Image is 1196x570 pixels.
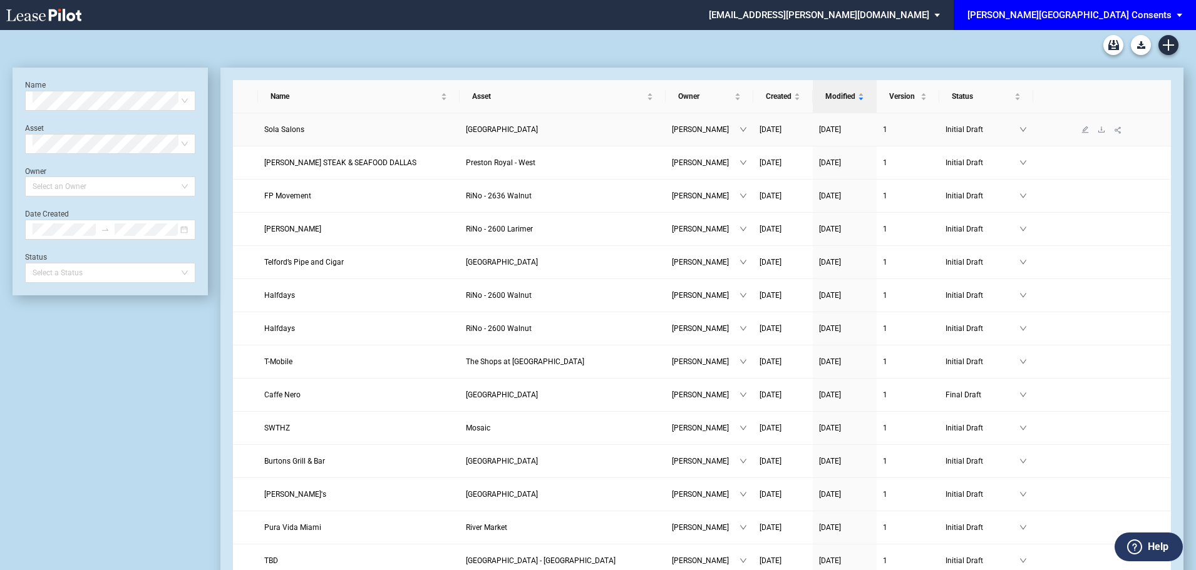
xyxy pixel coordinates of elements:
span: [DATE] [760,457,781,466]
span: Initial Draft [946,123,1019,136]
span: Initial Draft [946,554,1019,567]
span: down [740,391,747,399]
span: [DATE] [760,390,781,399]
span: Version [889,90,918,103]
a: 1 [883,355,933,368]
a: 1 [883,554,933,567]
span: down [740,457,747,465]
a: 1 [883,488,933,501]
a: [DATE] [760,289,807,302]
a: [DATE] [819,355,870,368]
a: Preston Royal - West [466,156,659,169]
a: [DATE] [819,156,870,169]
th: Version [877,80,939,113]
span: [DATE] [819,125,841,134]
span: down [1019,491,1027,498]
a: Halfdays [264,322,454,335]
a: 1 [883,256,933,268]
span: down [1019,457,1027,465]
a: [DATE] [819,488,870,501]
a: [DATE] [819,389,870,401]
a: 1 [883,322,933,335]
span: Mosaic [466,424,490,432]
span: 1 [883,191,887,200]
span: [DATE] [760,324,781,333]
span: 1 [883,225,887,233]
a: RiNo - 2600 Walnut [466,289,659,302]
a: [DATE] [819,521,870,534]
a: Mosaic [466,422,659,434]
span: 1 [883,523,887,532]
a: Halfdays [264,289,454,302]
div: [PERSON_NAME][GEOGRAPHIC_DATA] Consents [967,9,1172,21]
a: [DATE] [760,190,807,202]
span: [DATE] [760,523,781,532]
span: River Market [466,523,507,532]
span: [DATE] [760,424,781,432]
span: down [1019,159,1027,166]
a: Sola Salons [264,123,454,136]
a: [DATE] [760,422,807,434]
span: [DATE] [760,258,781,267]
a: [DATE] [760,223,807,235]
span: down [740,358,747,365]
span: down [740,424,747,432]
a: [DATE] [760,256,807,268]
span: [PERSON_NAME] [672,289,740,302]
span: down [1019,258,1027,266]
a: The Shops at [GEOGRAPHIC_DATA] [466,355,659,368]
label: Owner [25,167,46,176]
a: [DATE] [819,190,870,202]
a: [DATE] [819,123,870,136]
span: down [1019,325,1027,332]
span: down [1019,424,1027,432]
th: Status [939,80,1033,113]
span: Modified [825,90,855,103]
span: down [740,192,747,200]
a: Telford’s Pipe and Cigar [264,256,454,268]
a: [PERSON_NAME]'s [264,488,454,501]
a: [DATE] [760,156,807,169]
span: Initial Draft [946,355,1019,368]
a: [GEOGRAPHIC_DATA] [466,123,659,136]
a: [DATE] [760,488,807,501]
span: Roark [264,225,321,233]
span: download [1098,126,1105,133]
span: [PERSON_NAME] [672,355,740,368]
span: PALLADINO’S STEAK & SEAFOOD DALLAS [264,158,416,167]
span: down [740,258,747,266]
span: Caffe Nero [264,390,301,399]
span: [PERSON_NAME] [672,322,740,335]
span: 1 [883,357,887,366]
span: Sababa's [264,490,326,499]
label: Asset [25,124,44,133]
span: The Shops at La Jolla Village [466,357,584,366]
span: Preston Royal - West [466,158,535,167]
span: [PERSON_NAME] [672,389,740,401]
span: [DATE] [760,357,781,366]
a: 1 [883,156,933,169]
span: down [740,225,747,233]
span: Final Draft [946,389,1019,401]
span: down [1019,126,1027,133]
a: RiNo - 2636 Walnut [466,190,659,202]
span: [DATE] [819,424,841,432]
th: Modified [813,80,877,113]
span: RiNo - 2636 Walnut [466,191,532,200]
span: Initial Draft [946,488,1019,501]
span: [DATE] [819,556,841,565]
span: [PERSON_NAME] [672,190,740,202]
a: [DATE] [819,289,870,302]
button: Help [1115,532,1183,561]
a: [GEOGRAPHIC_DATA] - [GEOGRAPHIC_DATA] [466,554,659,567]
span: 1 [883,291,887,300]
span: Initial Draft [946,322,1019,335]
span: [PERSON_NAME] [672,256,740,268]
span: Telford’s Pipe and Cigar [264,258,344,267]
span: Sola Salons [264,125,304,134]
span: to [101,225,110,234]
a: River Market [466,521,659,534]
span: down [1019,358,1027,365]
span: [DATE] [819,291,841,300]
span: FP Movement [264,191,311,200]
